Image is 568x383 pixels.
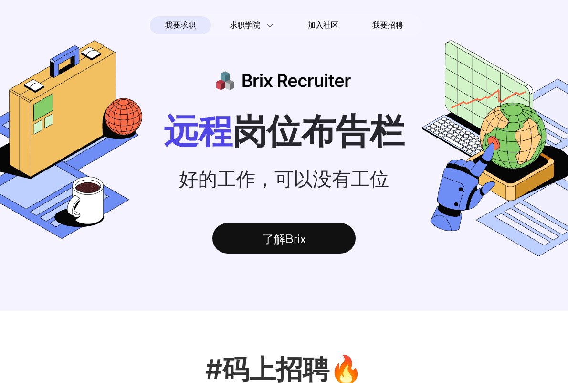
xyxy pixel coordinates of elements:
[230,20,260,31] span: 求职学院
[165,18,195,33] span: 我要求职
[372,20,402,31] span: 我要招聘
[308,18,338,33] span: 加入社区
[212,223,356,254] div: 了解Brix
[164,110,232,151] span: 远程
